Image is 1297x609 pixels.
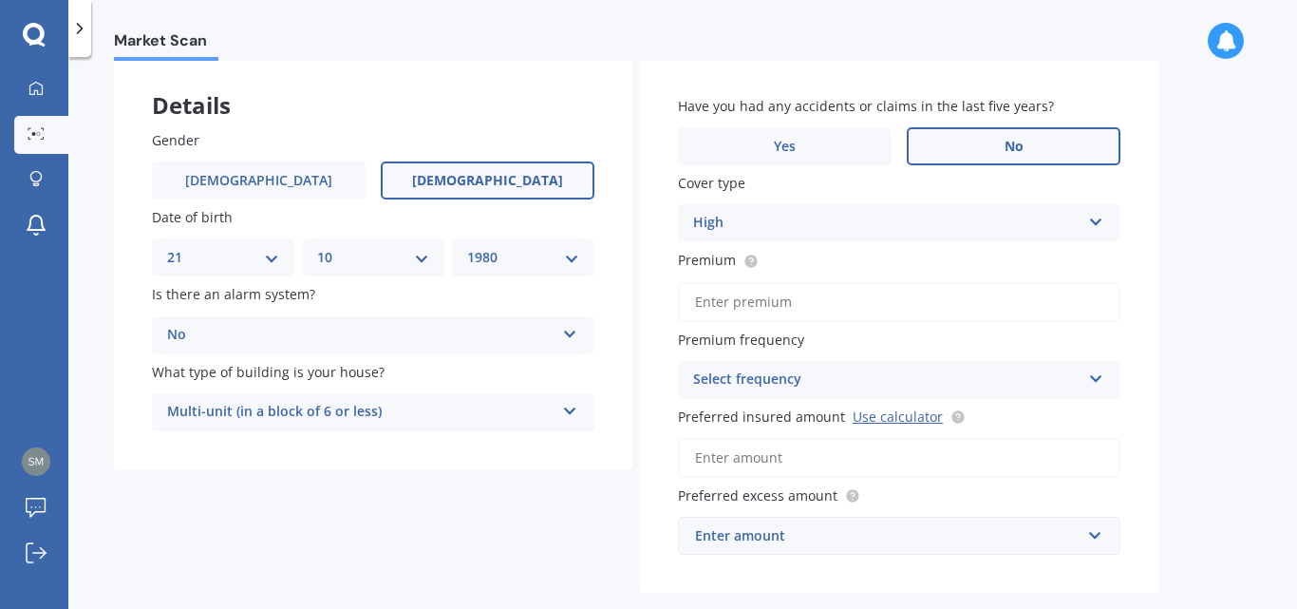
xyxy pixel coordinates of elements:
[1005,139,1024,155] span: No
[678,438,1120,478] input: Enter amount
[22,447,50,476] img: 7c0294f31652926e092b7b338979a204
[152,208,233,226] span: Date of birth
[167,401,555,424] div: Multi-unit (in a block of 6 or less)
[695,525,1081,546] div: Enter amount
[412,173,563,189] span: [DEMOGRAPHIC_DATA]
[678,282,1120,322] input: Enter premium
[114,58,632,115] div: Details
[678,486,837,504] span: Preferred excess amount
[678,408,845,426] span: Preferred insured amount
[678,252,736,270] span: Premium
[678,331,804,349] span: Premium frequency
[152,286,315,304] span: Is there an alarm system?
[114,31,218,57] span: Market Scan
[167,324,555,347] div: No
[678,174,745,192] span: Cover type
[152,131,199,149] span: Gender
[152,363,385,381] span: What type of building is your house?
[693,369,1081,391] div: Select frequency
[774,139,796,155] span: Yes
[853,408,943,426] a: Use calculator
[185,173,332,189] span: [DEMOGRAPHIC_DATA]
[678,97,1054,115] span: Have you had any accidents or claims in the last five years?
[693,212,1081,235] div: High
